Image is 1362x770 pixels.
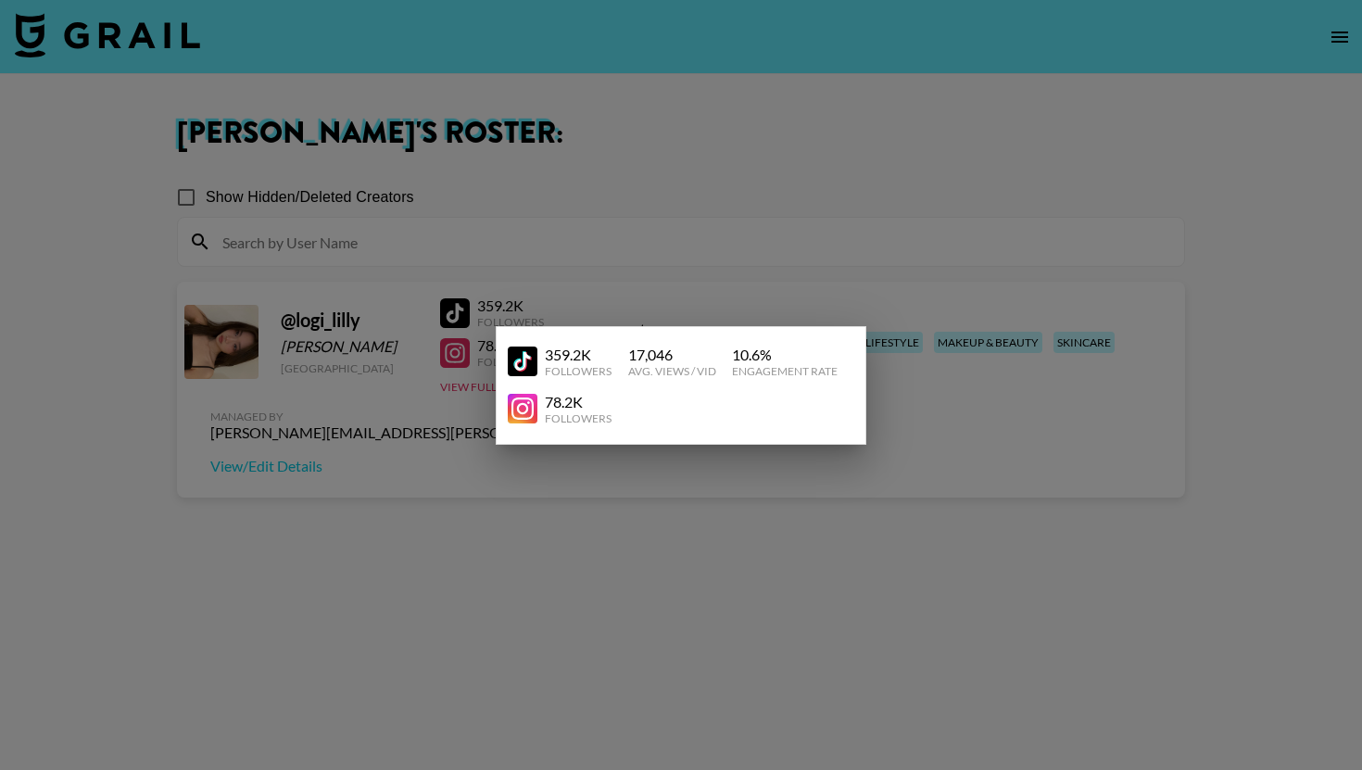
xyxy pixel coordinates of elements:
img: YouTube [508,347,537,376]
div: Followers [545,364,612,378]
div: Engagement Rate [732,364,838,378]
div: 17,046 [628,346,716,364]
div: 78.2K [545,393,612,411]
div: Avg. Views / Vid [628,364,716,378]
div: 359.2K [545,346,612,364]
div: Followers [545,411,612,425]
div: 10.6 % [732,346,838,364]
img: YouTube [508,394,537,423]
